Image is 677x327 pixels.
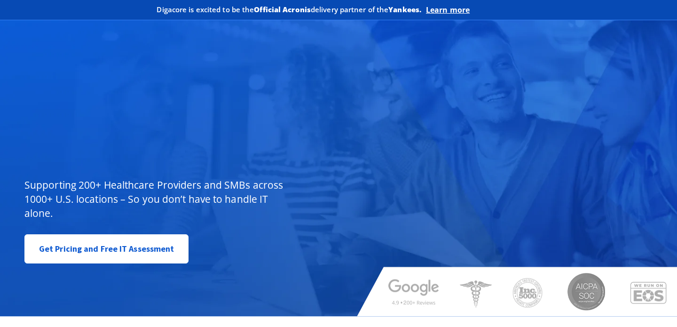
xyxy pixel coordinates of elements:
span: Get Pricing and Free IT Assessment [39,239,174,258]
b: Official Acronis [254,5,311,14]
p: Supporting 200+ Healthcare Providers and SMBs across 1000+ U.S. locations – So you don’t have to ... [24,178,287,220]
a: Get Pricing and Free IT Assessment [24,234,189,263]
h2: Digacore is excited to be the delivery partner of the [157,6,421,13]
b: Yankees. [388,5,421,14]
a: Learn more [426,5,470,15]
img: Acronis [479,5,516,16]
